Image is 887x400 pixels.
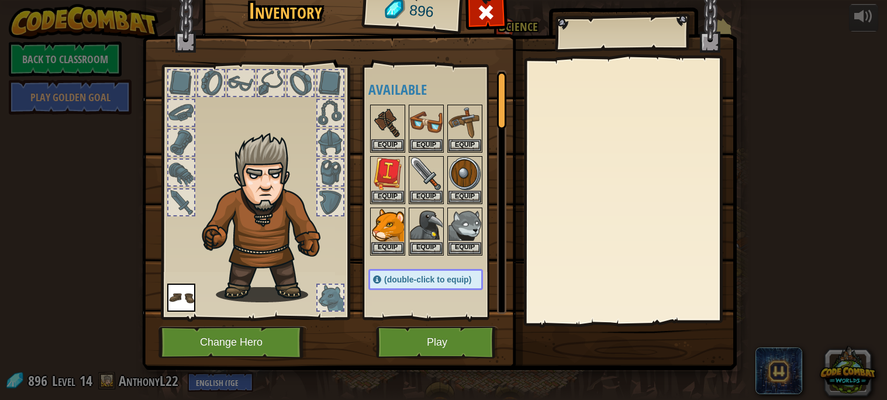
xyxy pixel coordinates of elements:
img: portrait.png [371,106,404,139]
img: portrait.png [410,106,443,139]
button: Equip [448,191,481,203]
img: portrait.png [410,157,443,190]
img: portrait.png [371,209,404,242]
button: Equip [410,242,443,254]
button: Change Hero [158,326,307,358]
button: Play [376,326,498,358]
span: (double-click to equip) [384,275,471,284]
button: Equip [410,139,443,151]
button: Equip [448,242,481,254]
button: Equip [448,139,481,151]
button: Equip [371,139,404,151]
button: Equip [371,242,404,254]
img: portrait.png [448,106,481,139]
button: Equip [371,191,404,203]
button: Equip [410,191,443,203]
img: hair_m2.png [196,132,340,302]
img: portrait.png [167,284,195,312]
h4: Available [368,82,506,97]
img: portrait.png [448,209,481,242]
img: portrait.png [448,157,481,190]
img: portrait.png [410,209,443,242]
img: portrait.png [371,157,404,190]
